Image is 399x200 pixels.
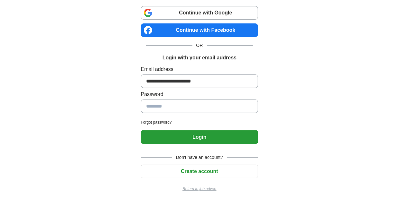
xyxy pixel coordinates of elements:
[141,119,258,125] a: Forgot password?
[141,6,258,20] a: Continue with Google
[172,154,227,161] span: Don't have an account?
[141,91,258,98] label: Password
[141,130,258,144] button: Login
[141,169,258,174] a: Create account
[141,23,258,37] a: Continue with Facebook
[162,54,237,62] h1: Login with your email address
[141,65,258,73] label: Email address
[141,165,258,178] button: Create account
[192,42,207,49] span: OR
[141,186,258,192] a: Return to job advert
